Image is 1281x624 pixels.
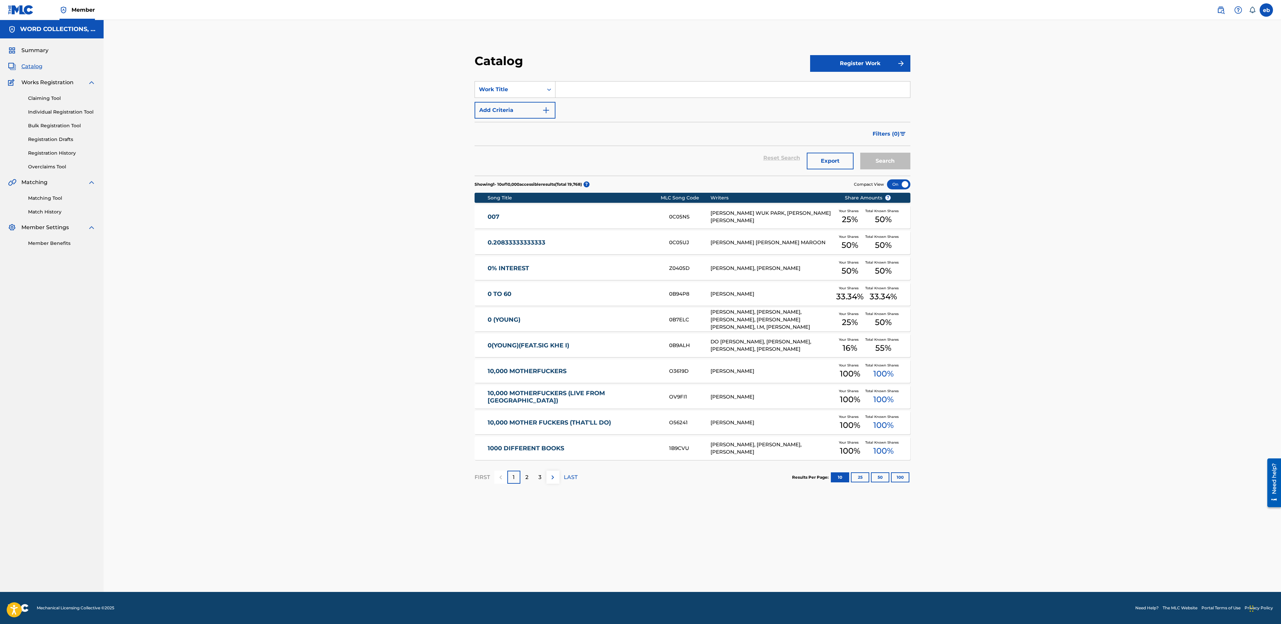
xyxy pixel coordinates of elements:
a: The MLC Website [1163,605,1197,611]
img: logo [8,604,29,612]
span: Compact View [854,181,884,187]
img: expand [88,223,96,231]
a: 10,000 MOTHER FUCKERS (THAT'LL DO) [488,419,660,427]
span: Total Known Shares [865,337,901,342]
div: 1B9CVU [669,445,711,452]
button: 25 [851,472,869,482]
div: 0B7ELC [669,316,711,324]
a: 007 [488,213,660,221]
img: Works Registration [8,79,17,87]
span: 100 % [873,419,894,431]
a: 0.20833333333333 [488,239,660,247]
a: Overclaims Tool [28,163,96,170]
a: Match History [28,208,96,215]
div: [PERSON_NAME] [711,419,835,427]
span: Your Shares [839,414,861,419]
span: 100 % [873,445,894,457]
p: 1 [513,473,515,481]
span: ? [584,181,590,187]
div: Chat Widget [1248,592,1281,624]
span: 16 % [843,342,857,354]
span: Total Known Shares [865,388,901,394]
div: Notifications [1249,7,1256,13]
span: Member [72,6,95,14]
button: Register Work [810,55,910,72]
span: Total Known Shares [865,286,901,291]
div: [PERSON_NAME] WUK PARK, [PERSON_NAME] [PERSON_NAME] [711,209,835,224]
img: 9d2ae6d4665cec9f34b9.svg [542,106,550,114]
img: filter [900,132,906,136]
img: search [1217,6,1225,14]
a: Bulk Registration Tool [28,122,96,129]
span: Your Shares [839,311,861,316]
button: Export [807,153,854,169]
div: 0B94P8 [669,290,711,298]
span: 50 % [875,316,892,328]
span: 25 % [842,213,858,225]
span: Total Known Shares [865,440,901,445]
span: Total Known Shares [865,363,901,368]
button: 100 [891,472,909,482]
a: Member Benefits [28,240,96,247]
p: 3 [538,473,541,481]
a: 0(YOUNG)(FEAT.SIG KHE I) [488,342,660,349]
div: O56241 [669,419,711,427]
div: DO [PERSON_NAME], [PERSON_NAME], [PERSON_NAME], [PERSON_NAME] [711,338,835,353]
span: Share Amounts [845,194,891,201]
div: Work Title [479,86,539,94]
a: 0 TO 60 [488,290,660,298]
h2: Catalog [475,53,526,68]
span: 33.34 % [870,291,897,303]
a: Need Help? [1135,605,1159,611]
span: Filters ( 0 ) [873,130,900,138]
div: [PERSON_NAME] [711,367,835,375]
div: MLC Song Code [661,194,711,201]
div: 0C05UJ [669,239,711,247]
span: 100 % [873,368,894,380]
span: Total Known Shares [865,414,901,419]
span: 50 % [875,239,892,251]
p: LAST [564,473,578,481]
div: Help [1232,3,1245,17]
span: Your Shares [839,388,861,394]
a: 0 (YOUNG) [488,316,660,324]
span: Total Known Shares [865,311,901,316]
span: Catalog [21,62,42,70]
img: Matching [8,178,16,186]
span: 100 % [840,445,860,457]
a: 0% INTEREST [488,265,660,272]
a: Privacy Policy [1245,605,1273,611]
a: 1000 DIFFERENT BOOKS [488,445,660,452]
span: 100 % [840,419,860,431]
span: 50 % [842,265,858,277]
form: Search Form [475,81,910,176]
div: Song Title [488,194,661,201]
span: Your Shares [839,234,861,239]
a: SummarySummary [8,46,48,54]
button: Add Criteria [475,102,555,119]
div: User Menu [1260,3,1273,17]
div: O3619D [669,367,711,375]
span: Matching [21,178,47,186]
span: Your Shares [839,440,861,445]
span: Your Shares [839,337,861,342]
a: Claiming Tool [28,95,96,102]
img: help [1234,6,1242,14]
p: 2 [525,473,528,481]
div: 0B9ALH [669,342,711,349]
span: 100 % [873,394,894,406]
div: Drag [1250,599,1254,619]
span: 25 % [842,316,858,328]
div: OV9FI1 [669,393,711,401]
a: CatalogCatalog [8,62,42,70]
iframe: Resource Center [1262,456,1281,510]
a: Matching Tool [28,195,96,202]
a: Portal Terms of Use [1201,605,1241,611]
a: 10,000 MOTHERFUCKERS [488,367,660,375]
img: right [549,473,557,481]
img: MLC Logo [8,5,34,15]
span: Your Shares [839,363,861,368]
div: [PERSON_NAME], [PERSON_NAME] [711,265,835,272]
span: Total Known Shares [865,208,901,213]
